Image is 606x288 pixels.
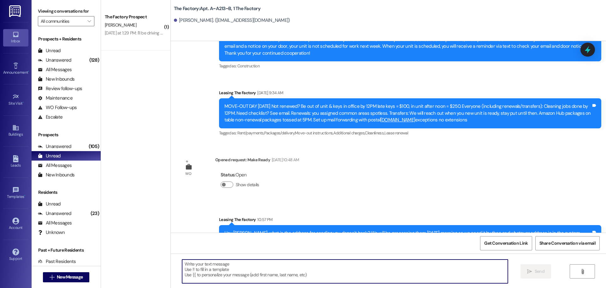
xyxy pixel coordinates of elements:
a: [DOMAIN_NAME] [380,117,415,123]
div: (23) [89,209,101,218]
button: Send [520,264,551,279]
div: Maintenance [38,95,73,101]
div: MOVE-OUT DAY [DATE] Not renewed? Be out of unit & keys in office by 12PM late keys = $100, in uni... [224,103,591,123]
span: Move-out instructions , [295,130,333,136]
span: Packages/delivery , [264,130,295,136]
span: • [28,69,29,74]
div: All Messages [38,162,72,169]
div: Past Residents [38,258,76,265]
div: : Open [221,170,262,180]
div: Unanswered [38,57,71,64]
span: Lease renewal [384,130,408,136]
div: Review follow-ups [38,85,82,92]
span: Additional charges , [333,130,365,136]
div: Unread [38,47,61,54]
span: [PERSON_NAME] [105,22,136,28]
label: Show details [236,181,259,188]
div: Unanswered [38,210,71,217]
i:  [580,269,585,274]
div: WO Follow-ups [38,104,77,111]
b: The Factory: Apt. A~A213~B, 1 The Factory [174,5,260,12]
div: Hey [PERSON_NAME], what is the address for sending you deposit back? We will be processing them [... [224,230,591,243]
i:  [527,269,532,274]
button: Share Conversation via email [535,236,600,250]
div: Unread [38,201,61,207]
b: Status [221,172,235,178]
img: ResiDesk Logo [9,5,22,17]
div: Leasing The Factory [219,216,601,225]
div: All Messages [38,220,72,226]
label: Viewing conversations for [38,6,94,16]
div: WO [185,170,191,177]
i:  [50,275,54,280]
div: Past + Future Residents [32,247,101,254]
span: Share Conversation via email [539,240,596,247]
div: [DATE] at 1:29 PM: I'll be driving from [GEOGRAPHIC_DATA] [US_STATE] that morning so it might be ... [105,30,358,36]
span: • [23,100,24,105]
div: (128) [88,55,101,65]
a: Buildings [3,122,28,139]
button: Get Conversation Link [480,236,532,250]
div: Escalate [38,114,62,120]
div: Unknown [38,229,65,236]
div: Opened request: Make Ready [215,156,299,165]
a: Templates • [3,185,28,202]
div: Unanswered [38,143,71,150]
a: Support [3,247,28,264]
span: Cleanliness , [365,130,384,136]
span: New Message [57,274,83,280]
div: IMPORTANT: Please check your email and your door for an update on whether or not your unit is sch... [224,36,591,57]
button: New Message [43,272,90,282]
input: All communities [41,16,84,26]
div: 10:57 PM [256,216,272,223]
div: New Inbounds [38,172,74,178]
a: Account [3,216,28,233]
div: [PERSON_NAME]. ([EMAIL_ADDRESS][DOMAIN_NAME]) [174,17,290,24]
div: (105) [87,142,101,151]
i:  [87,19,91,24]
div: The Factory Prospect [105,14,163,20]
span: • [24,193,25,198]
div: Prospects [32,132,101,138]
div: Residents [32,189,101,196]
a: Inbox [3,29,28,46]
span: Construction [237,63,259,69]
div: Leasing The Factory [219,89,601,98]
div: [DATE] 10:48 AM [270,156,299,163]
span: Send [535,268,544,275]
a: Site Visit • [3,91,28,108]
a: Leads [3,153,28,170]
div: New Inbounds [38,76,74,83]
div: All Messages [38,66,72,73]
div: Tagged as: [219,61,601,70]
div: [DATE] 9:34 AM [256,89,283,96]
div: Prospects + Residents [32,36,101,42]
div: Unread [38,153,61,159]
span: Rent/payments , [237,130,264,136]
span: Get Conversation Link [484,240,528,247]
div: Tagged as: [219,128,601,138]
